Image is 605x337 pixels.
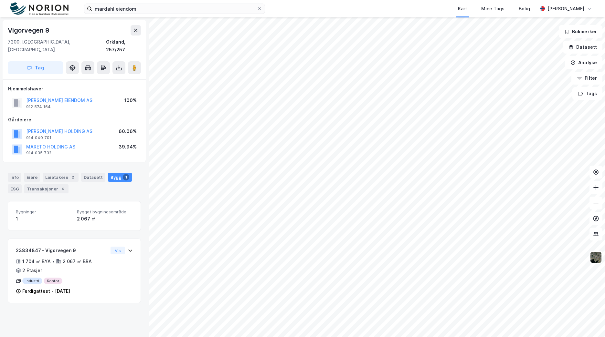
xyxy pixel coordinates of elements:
[69,174,76,180] div: 2
[92,4,257,14] input: Søk på adresse, matrikkel, gårdeiere, leietakere eller personer
[63,258,92,265] div: 2 067 ㎡ BRA
[573,306,605,337] div: Kontrollprogram for chat
[547,5,584,13] div: [PERSON_NAME]
[519,5,530,13] div: Bolig
[8,116,141,124] div: Gårdeiere
[481,5,504,13] div: Mine Tags
[77,209,133,215] span: Bygget bygningsområde
[8,184,22,193] div: ESG
[16,247,108,254] div: 23834847 - Vigorvegen 9
[26,104,51,109] div: 912 574 164
[8,38,106,54] div: 7300, [GEOGRAPHIC_DATA], [GEOGRAPHIC_DATA]
[458,5,467,13] div: Kart
[111,247,125,254] button: Vis
[108,173,132,182] div: Bygg
[16,215,72,223] div: 1
[8,85,141,93] div: Hjemmelshaver
[24,184,69,193] div: Transaksjoner
[559,25,602,38] button: Bokmerker
[124,97,137,104] div: 100%
[81,173,105,182] div: Datasett
[22,267,42,274] div: 2 Etasjer
[563,41,602,54] button: Datasett
[59,186,66,192] div: 4
[106,38,141,54] div: Orkland, 257/257
[10,2,69,15] img: norion-logo.80e7a08dc31c2e691866.png
[16,209,72,215] span: Bygninger
[52,259,55,264] div: •
[8,173,21,182] div: Info
[119,128,137,135] div: 60.06%
[123,174,129,180] div: 1
[77,215,133,223] div: 2 067 ㎡
[119,143,137,151] div: 39.94%
[571,72,602,85] button: Filter
[43,173,79,182] div: Leietakere
[573,306,605,337] iframe: Chat Widget
[572,87,602,100] button: Tags
[22,258,51,265] div: 1 704 ㎡ BYA
[26,150,51,156] div: 914 035 732
[8,25,51,36] div: Vigorvegen 9
[26,135,51,140] div: 914 040 701
[590,251,602,263] img: 9k=
[22,287,70,295] div: Ferdigattest - [DATE]
[24,173,40,182] div: Eiere
[565,56,602,69] button: Analyse
[8,61,63,74] button: Tag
